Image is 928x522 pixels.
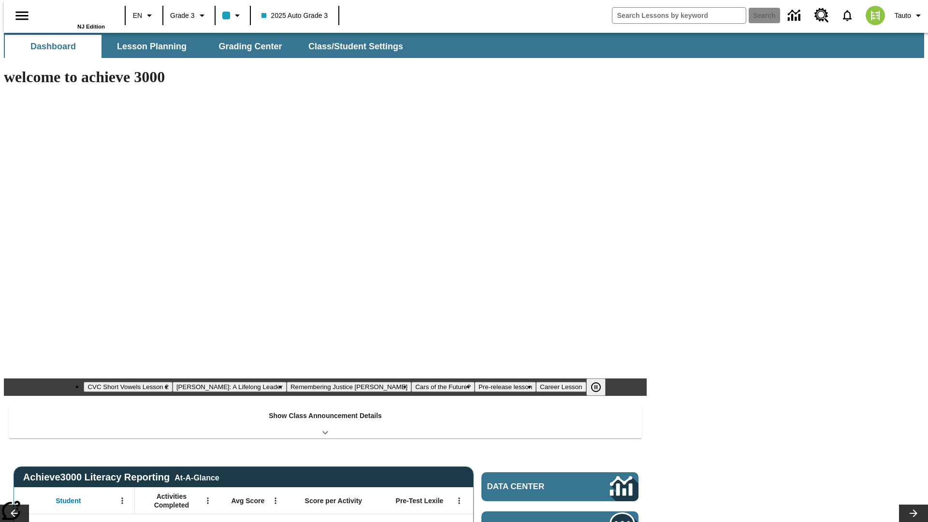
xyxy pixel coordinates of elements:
[201,493,215,508] button: Open Menu
[8,1,36,30] button: Open side menu
[612,8,746,23] input: search field
[166,7,212,24] button: Grade: Grade 3, Select a grade
[173,382,287,392] button: Slide 2 Dianne Feinstein: A Lifelong Leader
[4,33,924,58] div: SubNavbar
[860,3,891,28] button: Select a new avatar
[866,6,885,25] img: avatar image
[269,411,382,421] p: Show Class Announcement Details
[103,35,200,58] button: Lesson Planning
[42,3,105,29] div: Home
[23,472,219,483] span: Achieve3000 Literacy Reporting
[586,378,606,396] button: Pause
[4,68,647,86] h1: welcome to achieve 3000
[202,35,299,58] button: Grading Center
[809,2,835,29] a: Resource Center, Will open in new tab
[261,11,328,21] span: 2025 Auto Grade 3
[895,11,911,21] span: Tauto
[129,7,159,24] button: Language: EN, Select a language
[899,505,928,522] button: Lesson carousel, Next
[586,378,615,396] div: Pause
[305,496,362,505] span: Score per Activity
[782,2,809,29] a: Data Center
[411,382,475,392] button: Slide 4 Cars of the Future?
[77,24,105,29] span: NJ Edition
[140,492,203,509] span: Activities Completed
[4,35,412,58] div: SubNavbar
[5,35,101,58] button: Dashboard
[174,472,219,482] div: At-A-Glance
[487,482,578,492] span: Data Center
[115,493,130,508] button: Open Menu
[452,493,466,508] button: Open Menu
[287,382,411,392] button: Slide 3 Remembering Justice O'Connor
[9,405,642,438] div: Show Class Announcement Details
[475,382,536,392] button: Slide 5 Pre-release lesson
[536,382,586,392] button: Slide 6 Career Lesson
[170,11,195,21] span: Grade 3
[835,3,860,28] a: Notifications
[84,382,172,392] button: Slide 1 CVC Short Vowels Lesson 2
[891,7,928,24] button: Profile/Settings
[218,7,247,24] button: Class color is light blue. Change class color
[396,496,444,505] span: Pre-Test Lexile
[56,496,81,505] span: Student
[481,472,638,501] a: Data Center
[133,11,142,21] span: EN
[301,35,411,58] button: Class/Student Settings
[231,496,264,505] span: Avg Score
[268,493,283,508] button: Open Menu
[42,4,105,24] a: Home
